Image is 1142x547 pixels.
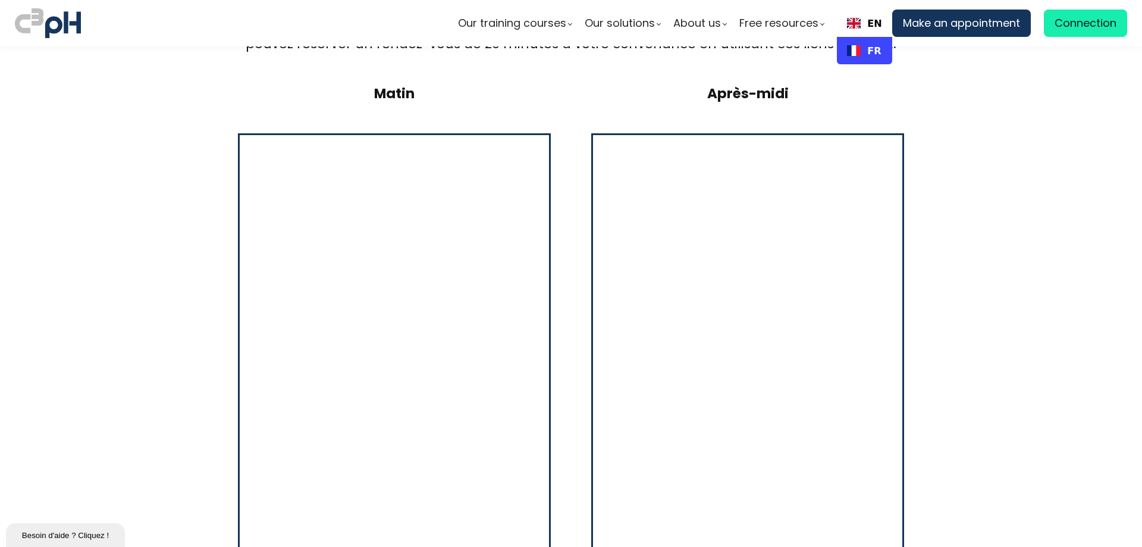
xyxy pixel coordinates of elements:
iframe: chat widget [6,521,127,547]
img: English flag [847,18,861,29]
p: Matin [238,84,551,103]
img: Français flag [847,45,861,56]
div: Language Switcher [837,10,892,37]
span: Our solutions [585,14,655,32]
span: Make an appointment [903,14,1020,32]
a: Connection [1044,10,1127,37]
p: Après-midi [591,84,904,103]
span: Free resources [739,14,818,32]
div: Language list [837,37,892,64]
img: C3PH logo [15,6,81,40]
span: About us [673,14,721,32]
span: Connection [1055,14,1116,32]
span: Our training courses [458,14,566,32]
a: FR [847,45,881,57]
div: Language selected: English [837,10,892,37]
a: Make an appointment [892,10,1031,37]
a: EN [847,18,882,29]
